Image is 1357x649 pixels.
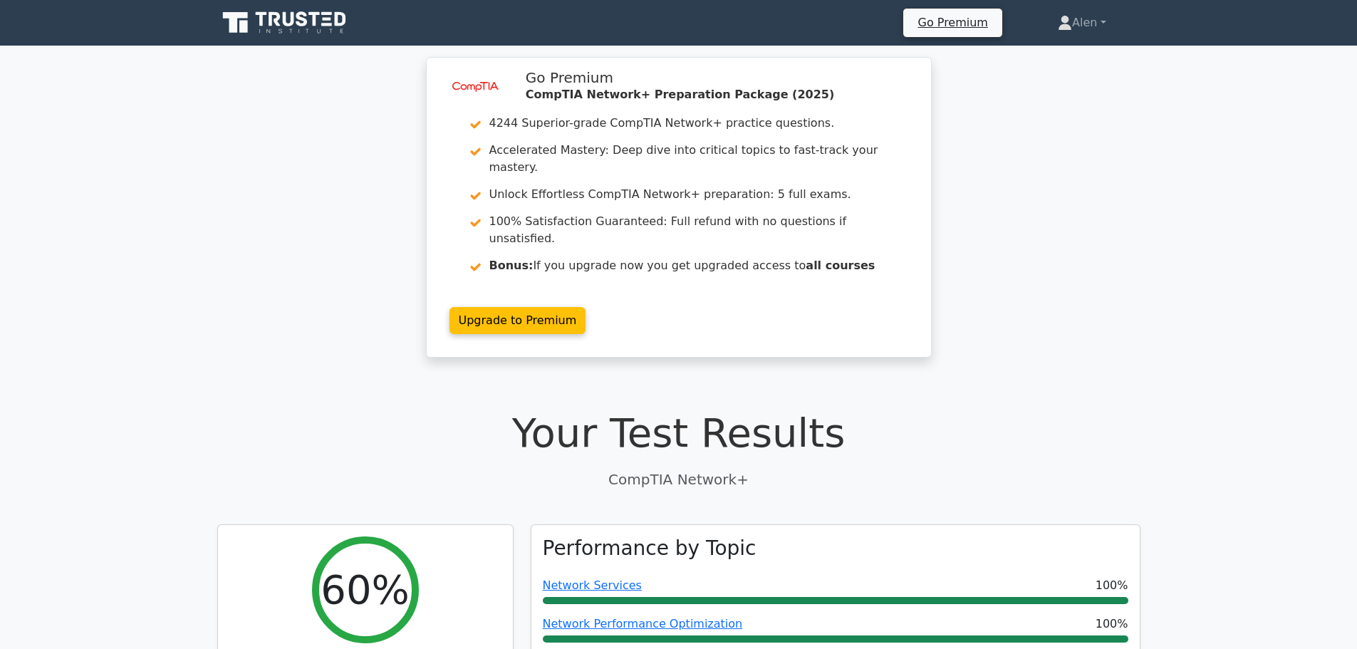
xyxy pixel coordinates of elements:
h1: Your Test Results [217,409,1140,457]
p: CompTIA Network+ [217,469,1140,490]
a: Alen [1024,9,1140,37]
a: Go Premium [909,13,996,32]
a: Upgrade to Premium [449,307,586,334]
a: Network Services [543,578,642,592]
h2: 60% [321,566,409,613]
span: 100% [1096,577,1128,594]
h3: Performance by Topic [543,536,757,561]
a: Network Performance Optimization [543,617,743,630]
span: 100% [1096,616,1128,633]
